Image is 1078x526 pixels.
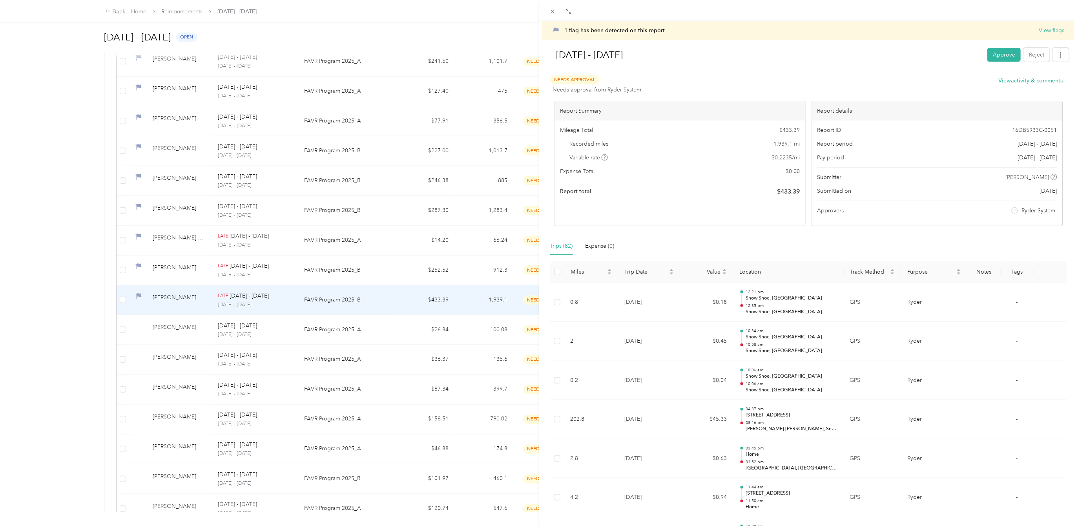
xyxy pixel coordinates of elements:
[680,400,733,439] td: $45.33
[746,381,837,387] p: 10:06 am
[1016,338,1018,344] span: -
[746,426,837,433] p: [PERSON_NAME] [PERSON_NAME], Snow Shoe, [GEOGRAPHIC_DATA]
[746,303,837,309] p: 12:35 pm
[817,140,853,148] span: Report period
[560,126,593,134] span: Mileage Total
[746,367,837,373] p: 10:06 am
[571,268,606,275] span: Miles
[680,283,733,322] td: $0.18
[570,153,608,162] span: Variable rate
[1039,26,1064,35] button: View flags
[555,101,805,121] div: Report Summary
[844,261,901,283] th: Track Method
[746,342,837,347] p: 10:58 am
[746,295,837,302] p: Snow Shoe, [GEOGRAPHIC_DATA]
[1001,261,1034,283] th: Tags
[1016,299,1018,305] span: -
[564,283,618,322] td: 0.8
[618,400,680,439] td: [DATE]
[844,478,901,517] td: GPS
[901,478,967,517] td: Ryder
[746,484,837,490] p: 11:44 am
[779,126,800,134] span: $ 433.39
[618,439,680,479] td: [DATE]
[1016,416,1018,422] span: -
[817,187,851,195] span: Submitted on
[777,187,800,196] span: $ 433.39
[722,268,727,272] span: caret-up
[1012,126,1057,134] span: 16DB5933C-0051
[844,322,901,361] td: GPS
[680,361,733,400] td: $0.04
[686,268,720,275] span: Value
[1018,153,1057,162] span: [DATE] - [DATE]
[746,309,837,316] p: Snow Shoe, [GEOGRAPHIC_DATA]
[1018,140,1057,148] span: [DATE] - [DATE]
[560,187,591,195] span: Report total
[1034,482,1078,526] iframe: Everlance-gr Chat Button Frame
[817,126,841,134] span: Report ID
[844,361,901,400] td: GPS
[565,27,665,34] span: 1 flag has been detected on this report
[746,420,837,426] p: 08:16 pm
[746,347,837,354] p: Snow Shoe, [GEOGRAPHIC_DATA]
[746,406,837,412] p: 04:37 pm
[586,242,615,250] div: Expense (0)
[817,206,844,215] span: Approvers
[901,283,967,322] td: Ryder
[746,387,837,394] p: Snow Shoe, [GEOGRAPHIC_DATA]
[844,283,901,322] td: GPS
[680,439,733,479] td: $0.63
[548,46,982,64] h1: Aug 1 - 31, 2025
[618,361,680,400] td: [DATE]
[564,322,618,361] td: 2
[1016,455,1018,462] span: -
[746,498,837,504] p: 11:50 am
[607,271,612,276] span: caret-down
[722,271,727,276] span: caret-down
[901,261,967,283] th: Purpose
[553,86,642,94] span: Needs approval from Ryder System
[564,400,618,439] td: 202.8
[746,504,837,511] p: Home
[812,101,1062,121] div: Report details
[901,361,967,400] td: Ryder
[624,268,668,275] span: Trip Date
[564,261,618,283] th: Miles
[773,140,800,148] span: 1,939.1 mi
[956,271,961,276] span: caret-down
[1016,377,1018,384] span: -
[733,261,844,283] th: Location
[890,268,895,272] span: caret-up
[1023,48,1050,62] button: Reject
[817,153,844,162] span: Pay period
[746,289,837,295] p: 12:21 pm
[999,77,1063,85] button: Viewactivity & comments
[607,268,612,272] span: caret-up
[786,167,800,175] span: $ 0.00
[746,490,837,497] p: [STREET_ADDRESS]
[1016,494,1018,500] span: -
[1006,173,1049,181] span: [PERSON_NAME]
[901,322,967,361] td: Ryder
[901,439,967,479] td: Ryder
[746,328,837,334] p: 10:34 am
[967,261,1001,283] th: Notes
[746,446,837,451] p: 03:45 pm
[956,268,961,272] span: caret-up
[560,167,595,175] span: Expense Total
[844,439,901,479] td: GPS
[746,334,837,341] p: Snow Shoe, [GEOGRAPHIC_DATA]
[618,322,680,361] td: [DATE]
[772,153,800,162] span: $ 0.2235 / mi
[669,271,674,276] span: caret-down
[1040,187,1057,195] span: [DATE]
[907,268,955,275] span: Purpose
[669,268,674,272] span: caret-up
[850,268,889,275] span: Track Method
[618,478,680,517] td: [DATE]
[564,478,618,517] td: 4.2
[680,322,733,361] td: $0.45
[746,373,837,380] p: Snow Shoe, [GEOGRAPHIC_DATA]
[746,465,837,472] p: [GEOGRAPHIC_DATA], [GEOGRAPHIC_DATA]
